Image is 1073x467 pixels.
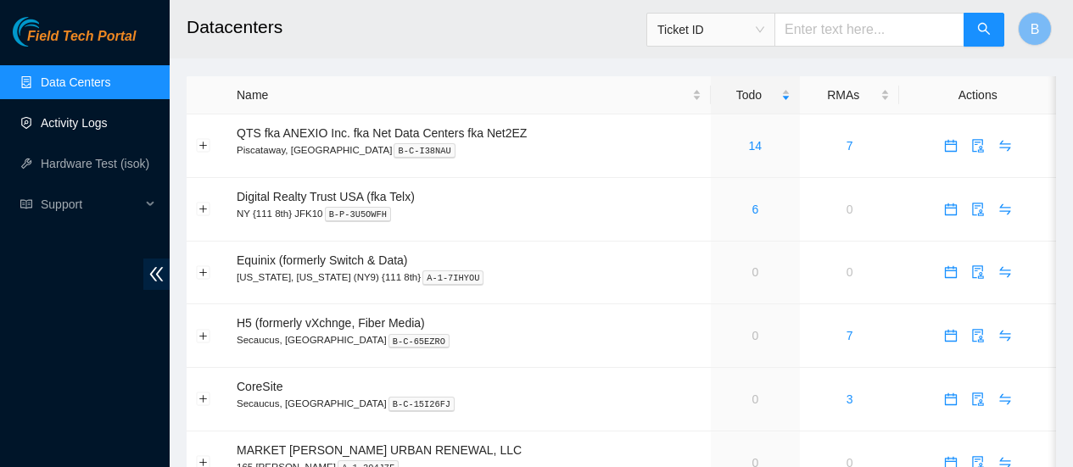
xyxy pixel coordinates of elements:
span: CoreSite [237,380,282,393]
span: swap [992,329,1018,342]
a: audit [964,203,992,216]
a: audit [964,139,992,153]
input: Enter text here... [774,13,964,47]
button: audit [964,196,992,223]
button: audit [964,259,992,286]
button: audit [964,322,992,349]
button: swap [992,322,1019,349]
a: calendar [937,203,964,216]
span: B [1031,19,1040,40]
p: NY {111 8th} JFK10 [237,206,701,221]
p: Secaucus, [GEOGRAPHIC_DATA] [237,396,701,411]
button: Expand row [197,392,210,406]
button: audit [964,132,992,159]
a: 0 [752,329,758,342]
a: 0 [752,265,758,279]
button: Expand row [197,139,210,153]
span: H5 (formerly vXchnge, Fiber Media) [237,316,425,330]
kbd: B-C-I38NAU [394,143,455,158]
button: audit [964,386,992,413]
span: Equinix (formerly Switch & Data) [237,253,408,267]
span: audit [965,329,991,342]
button: calendar [937,259,964,286]
button: swap [992,196,1019,223]
span: search [977,22,991,38]
span: Ticket ID [657,17,764,42]
span: audit [965,203,991,216]
span: calendar [938,265,964,279]
a: swap [992,265,1019,279]
span: swap [992,392,1018,406]
a: swap [992,139,1019,153]
p: Secaucus, [GEOGRAPHIC_DATA] [237,332,701,347]
th: Actions [899,76,1056,114]
kbd: B-C-15I26FJ [388,397,455,412]
a: audit [964,392,992,406]
button: swap [992,386,1019,413]
button: calendar [937,322,964,349]
span: audit [965,265,991,279]
button: calendar [937,386,964,413]
button: B [1018,12,1052,46]
a: Activity Logs [41,116,108,130]
a: calendar [937,265,964,279]
span: Digital Realty Trust USA (fka Telx) [237,190,415,203]
a: 7 [847,139,853,153]
button: calendar [937,132,964,159]
span: Support [41,187,141,221]
a: calendar [937,139,964,153]
span: calendar [938,392,964,406]
a: 0 [847,265,853,279]
span: swap [992,265,1018,279]
p: [US_STATE], [US_STATE] (NY9) {111 8th} [237,270,701,285]
a: calendar [937,392,964,406]
kbd: A-1-7IHYOU [422,270,483,286]
a: Akamai TechnologiesField Tech Portal [13,31,136,53]
a: audit [964,265,992,279]
img: Akamai Technologies [13,17,86,47]
span: audit [965,139,991,153]
span: MARKET [PERSON_NAME] URBAN RENEWAL, LLC [237,443,522,457]
button: Expand row [197,203,210,216]
p: Piscataway, [GEOGRAPHIC_DATA] [237,142,701,158]
a: swap [992,203,1019,216]
span: double-left [143,259,170,290]
kbd: B-C-65EZRO [388,334,450,349]
span: calendar [938,329,964,342]
span: swap [992,139,1018,153]
button: swap [992,132,1019,159]
button: Expand row [197,329,210,342]
button: Expand row [197,265,210,279]
span: read [20,198,32,210]
a: swap [992,392,1019,406]
kbd: B-P-3U5OWFH [325,207,392,222]
span: Field Tech Portal [27,29,136,45]
a: swap [992,329,1019,342]
a: 14 [749,139,763,153]
a: 0 [752,392,758,406]
button: search [964,13,1004,47]
span: calendar [938,203,964,216]
button: swap [992,259,1019,286]
button: calendar [937,196,964,223]
a: Hardware Test (isok) [41,157,149,170]
span: audit [965,392,991,406]
a: Data Centers [41,75,110,89]
a: 3 [847,392,853,406]
a: 6 [752,203,758,216]
span: calendar [938,139,964,153]
span: QTS fka ANEXIO Inc. fka Net Data Centers fka Net2EZ [237,126,527,140]
a: audit [964,329,992,342]
span: swap [992,203,1018,216]
a: 0 [847,203,853,216]
a: 7 [847,329,853,342]
a: calendar [937,329,964,342]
